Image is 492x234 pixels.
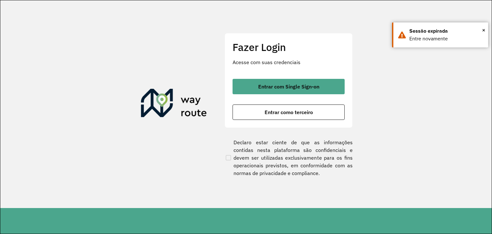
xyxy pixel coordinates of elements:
button: button [233,104,345,120]
button: Close [482,25,485,35]
button: button [233,79,345,94]
label: Declaro estar ciente de que as informações contidas nesta plataforma são confidenciais e devem se... [225,138,353,177]
span: Entrar como terceiro [265,110,313,115]
span: Entrar com Single Sign-on [258,84,319,89]
div: Entre novamente [409,35,483,43]
img: Roteirizador AmbevTech [141,89,207,120]
p: Acesse com suas credenciais [233,58,345,66]
span: × [482,25,485,35]
div: Sessão expirada [409,27,483,35]
h2: Fazer Login [233,41,345,53]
